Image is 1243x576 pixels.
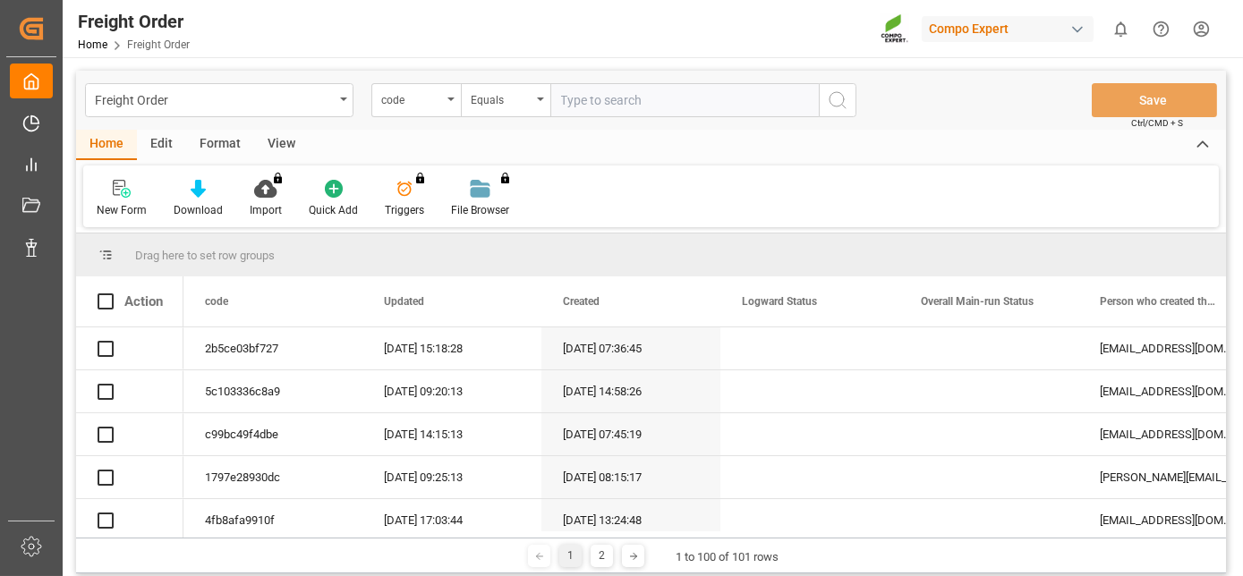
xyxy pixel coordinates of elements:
span: Created [563,295,600,308]
div: 4fb8afa9910f [183,499,362,541]
div: Quick Add [309,202,358,218]
div: Action [124,293,163,309]
div: Home [76,130,137,160]
div: Press SPACE to select this row. [76,413,183,456]
input: Type to search [550,83,819,117]
div: [DATE] 09:20:13 [362,370,541,412]
span: Person who created the Object Mail Address [1100,295,1220,308]
div: [DATE] 09:25:13 [362,456,541,498]
button: show 0 new notifications [1101,9,1141,49]
span: Updated [384,295,424,308]
div: 2b5ce03bf727 [183,327,362,369]
div: View [254,130,309,160]
button: open menu [461,83,550,117]
div: Compo Expert [922,16,1094,42]
div: [DATE] 13:24:48 [541,499,720,541]
div: Edit [137,130,186,160]
span: Ctrl/CMD + S [1131,116,1183,130]
div: [DATE] 14:15:13 [362,413,541,455]
button: Compo Expert [922,12,1101,46]
div: New Form [97,202,147,218]
div: [DATE] 15:18:28 [362,327,541,369]
div: 5c103336c8a9 [183,370,362,412]
div: [DATE] 07:36:45 [541,327,720,369]
button: open menu [85,83,353,117]
button: open menu [371,83,461,117]
img: Screenshot%202023-09-29%20at%2010.02.21.png_1712312052.png [881,13,909,45]
div: code [381,88,442,108]
div: 1 to 100 of 101 rows [676,548,779,566]
div: Equals [471,88,532,108]
button: search button [819,83,856,117]
div: c99bc49f4dbe [183,413,362,455]
div: Press SPACE to select this row. [76,370,183,413]
button: Save [1092,83,1217,117]
div: 1 [559,545,582,567]
button: Help Center [1141,9,1181,49]
span: Logward Status [742,295,817,308]
span: Overall Main-run Status [921,295,1034,308]
a: Home [78,38,107,51]
div: Press SPACE to select this row. [76,327,183,370]
div: Press SPACE to select this row. [76,456,183,499]
div: [DATE] 08:15:17 [541,456,720,498]
div: [DATE] 17:03:44 [362,499,541,541]
div: [DATE] 14:58:26 [541,370,720,412]
div: 1797e28930dc [183,456,362,498]
div: Press SPACE to select this row. [76,499,183,542]
div: Download [174,202,223,218]
div: Format [186,130,254,160]
span: Drag here to set row groups [135,249,275,262]
div: Freight Order [78,8,190,35]
div: [DATE] 07:45:19 [541,413,720,455]
span: code [205,295,228,308]
div: 2 [591,545,613,567]
div: Freight Order [95,88,334,110]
